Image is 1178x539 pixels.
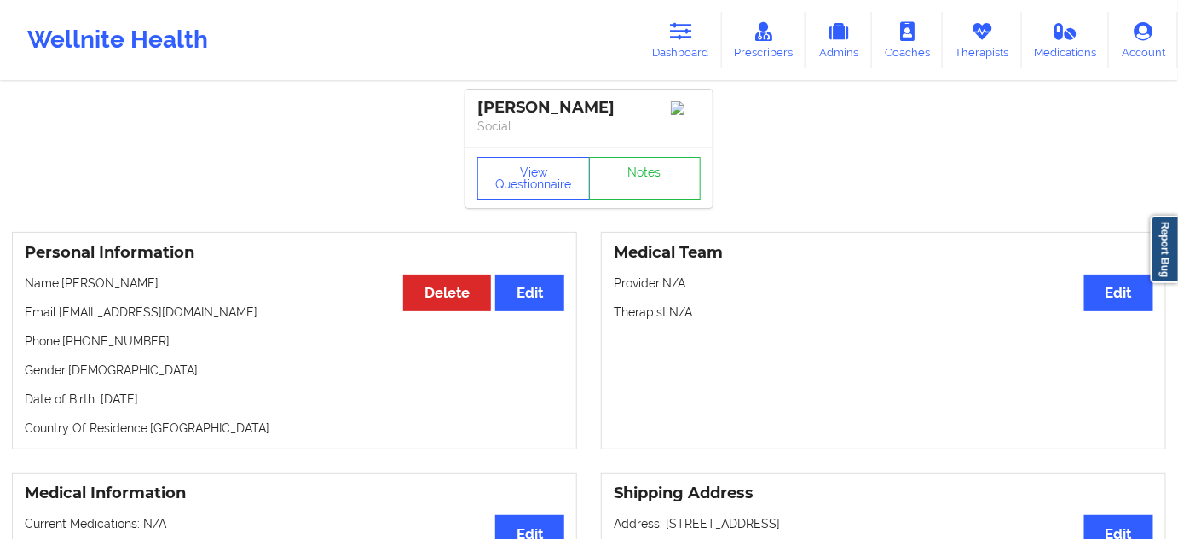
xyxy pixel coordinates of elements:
a: Coaches [872,12,943,68]
a: Prescribers [722,12,806,68]
h3: Medical Information [25,484,564,503]
a: Account [1109,12,1178,68]
button: View Questionnaire [477,157,590,200]
p: Gender: [DEMOGRAPHIC_DATA] [25,362,564,379]
a: Notes [589,157,702,200]
p: Social [477,118,701,135]
img: Image%2Fplaceholer-image.png [671,101,701,115]
button: Delete [403,275,491,311]
h3: Personal Information [25,243,564,263]
p: Current Medications: N/A [25,515,564,532]
button: Edit [495,275,564,311]
h3: Medical Team [614,243,1153,263]
p: Therapist: N/A [614,304,1153,321]
div: [PERSON_NAME] [477,98,701,118]
p: Address: [STREET_ADDRESS] [614,515,1153,532]
p: Provider: N/A [614,275,1153,292]
h3: Shipping Address [614,484,1153,503]
p: Phone: [PHONE_NUMBER] [25,333,564,350]
p: Country Of Residence: [GEOGRAPHIC_DATA] [25,420,564,437]
a: Admins [806,12,872,68]
a: Dashboard [640,12,722,68]
p: Date of Birth: [DATE] [25,391,564,408]
p: Email: [EMAIL_ADDRESS][DOMAIN_NAME] [25,304,564,321]
a: Report Bug [1151,216,1178,283]
button: Edit [1084,275,1153,311]
a: Medications [1022,12,1110,68]
a: Therapists [943,12,1022,68]
p: Name: [PERSON_NAME] [25,275,564,292]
